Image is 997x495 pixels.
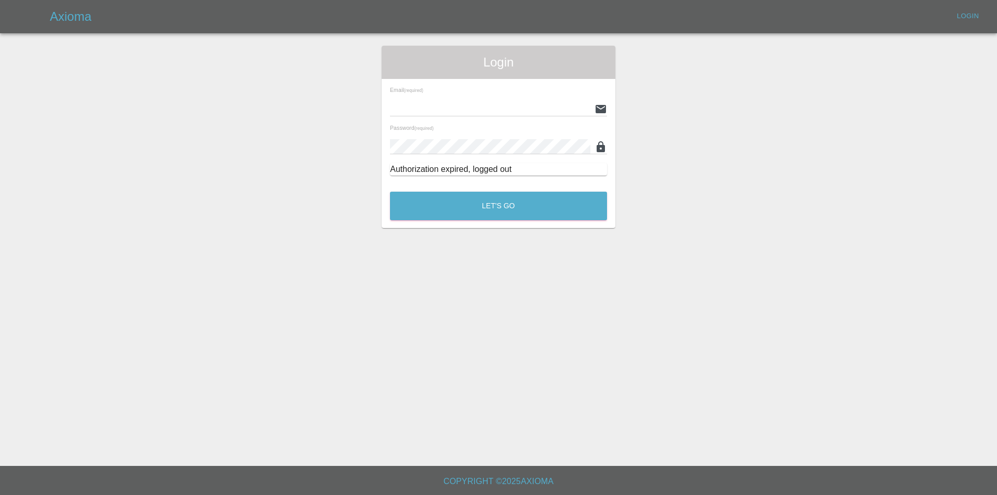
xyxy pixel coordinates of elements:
h5: Axioma [50,8,91,25]
h6: Copyright © 2025 Axioma [8,474,989,489]
small: (required) [404,88,423,93]
span: Login [390,54,607,71]
a: Login [951,8,985,24]
small: (required) [414,126,434,131]
span: Email [390,87,423,93]
span: Password [390,125,434,131]
button: Let's Go [390,192,607,220]
div: Authorization expired, logged out [390,163,607,176]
